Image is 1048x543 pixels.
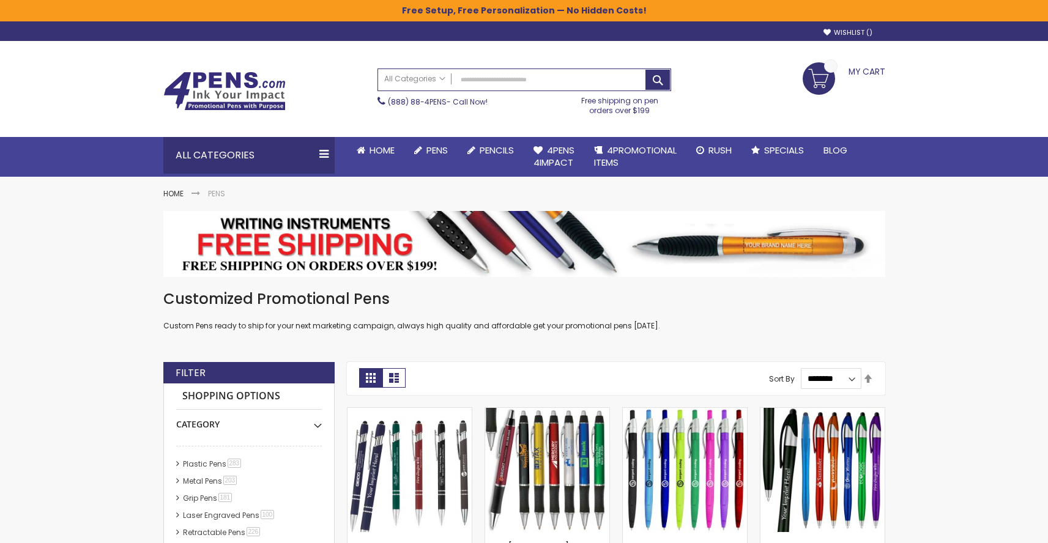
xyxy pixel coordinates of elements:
[623,407,747,418] a: Preston Translucent Pen
[388,97,488,107] span: - Call Now!
[760,407,885,418] a: TouchWrite Query Stylus Pen
[180,493,237,503] a: Grip Pens181
[741,137,814,164] a: Specials
[594,144,677,169] span: 4PROMOTIONAL ITEMS
[180,527,265,537] a: Retractable Pens226
[764,144,804,157] span: Specials
[708,144,732,157] span: Rush
[218,493,232,502] span: 181
[584,137,686,177] a: 4PROMOTIONALITEMS
[404,137,458,164] a: Pens
[480,144,514,157] span: Pencils
[180,459,246,469] a: Plastic Pens283
[163,289,885,309] h1: Customized Promotional Pens
[163,188,184,199] a: Home
[247,527,261,536] span: 226
[163,72,286,111] img: 4Pens Custom Pens and Promotional Products
[176,410,322,430] div: Category
[347,137,404,164] a: Home
[384,74,445,84] span: All Categories
[426,144,448,157] span: Pens
[180,476,242,486] a: Metal Pens203
[261,510,275,519] span: 100
[686,137,741,164] a: Rush
[208,188,225,199] strong: Pens
[176,383,322,410] strong: Shopping Options
[823,144,847,157] span: Blog
[485,407,609,418] a: The Barton Custom Pens Special Offer
[568,91,671,116] div: Free shipping on pen orders over $199
[623,408,747,532] img: Preston Translucent Pen
[814,137,857,164] a: Blog
[485,408,609,532] img: The Barton Custom Pens Special Offer
[223,476,237,485] span: 203
[458,137,524,164] a: Pencils
[359,368,382,388] strong: Grid
[769,373,795,383] label: Sort By
[347,407,472,418] a: Custom Soft Touch Metal Pen - Stylus Top
[533,144,574,169] span: 4Pens 4impact
[163,137,335,174] div: All Categories
[180,510,279,520] a: Laser Engraved Pens100
[228,459,242,468] span: 283
[378,69,452,89] a: All Categories
[163,211,885,277] img: Pens
[760,408,885,532] img: TouchWrite Query Stylus Pen
[388,97,447,107] a: (888) 88-4PENS
[370,144,395,157] span: Home
[823,28,872,37] a: Wishlist
[176,366,206,380] strong: Filter
[347,408,472,532] img: Custom Soft Touch Metal Pen - Stylus Top
[524,137,584,177] a: 4Pens4impact
[163,289,885,331] div: Custom Pens ready to ship for your next marketing campaign, always high quality and affordable ge...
